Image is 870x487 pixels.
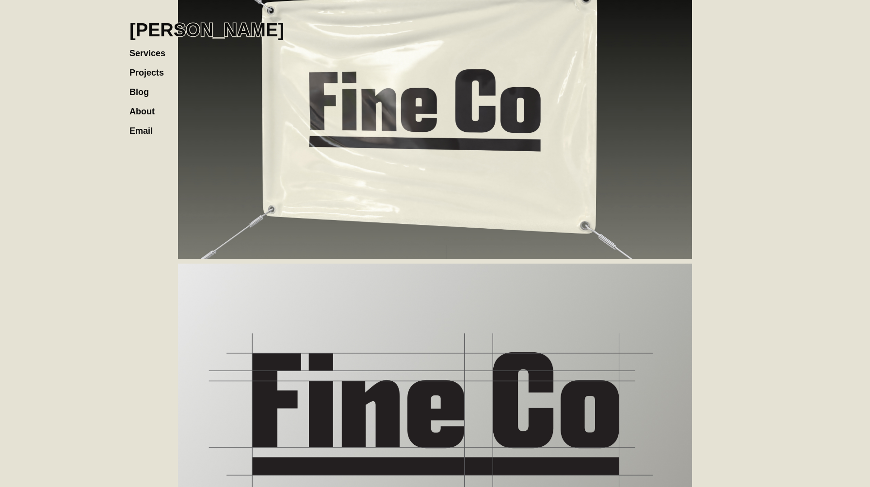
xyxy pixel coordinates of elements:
[129,19,284,41] h1: [PERSON_NAME]
[129,58,174,78] a: Projects
[129,10,284,41] a: home
[129,116,162,136] a: Email
[129,78,159,97] a: Blog
[129,39,175,58] a: Services
[129,97,164,116] a: About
